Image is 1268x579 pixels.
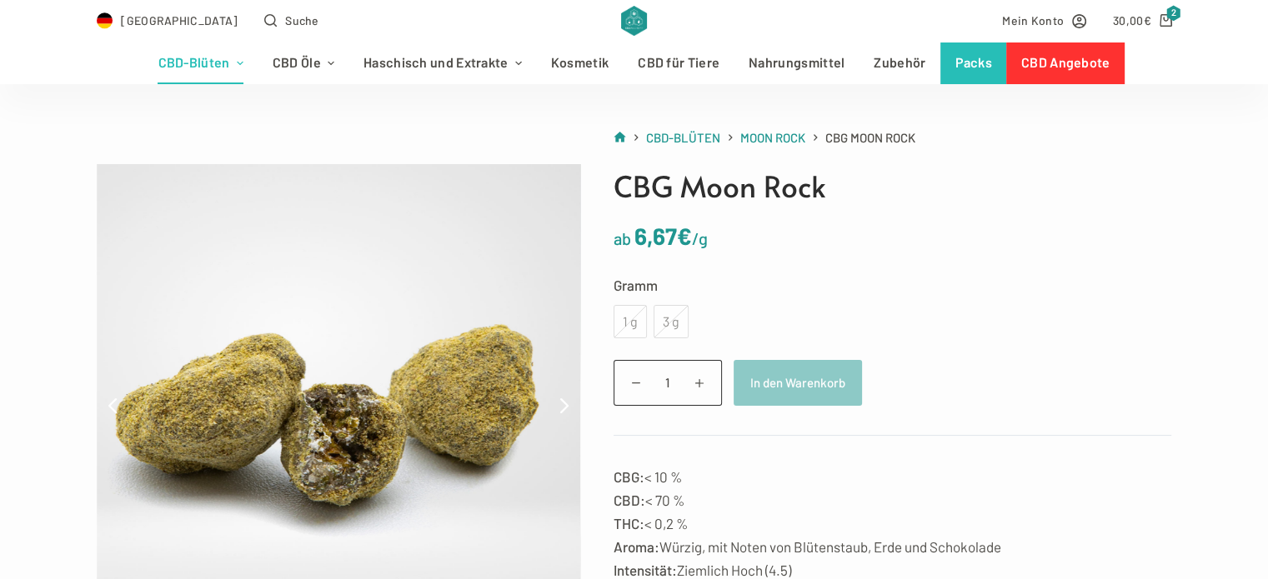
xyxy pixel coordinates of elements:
a: Haschisch und Extrakte [348,42,536,84]
img: CBD Alchemy [621,6,647,36]
a: Nahrungsmittel [734,42,860,84]
button: In den Warenkorb [734,360,862,406]
bdi: 6,67 [634,222,692,250]
label: Gramm [614,273,1172,297]
span: CBD-Blüten [646,130,720,145]
strong: CBG: [614,468,644,485]
a: Moon Rock [740,127,805,148]
a: Zubehör [860,42,940,84]
a: Packs [940,42,1007,84]
span: /g [692,228,708,248]
a: Mein Konto [1002,11,1086,30]
a: CBD Angebote [1006,42,1125,84]
span: ab [614,228,631,248]
span: CBG Moon Rock [825,127,915,148]
a: CBD für Tiere [624,42,734,84]
h1: CBG Moon Rock [614,164,1172,208]
a: Select Country [97,11,238,30]
bdi: 30,00 [1113,13,1151,27]
strong: Intensität: [614,562,677,578]
span: € [1143,13,1150,27]
span: Moon Rock [740,130,805,145]
strong: CBD: [614,492,645,508]
a: CBD Öle [258,42,348,84]
span: Suche [285,11,319,30]
img: DE Flag [97,12,113,29]
input: Produktmenge [614,360,722,406]
span: Mein Konto [1002,11,1064,30]
span: € [677,222,692,250]
a: CBD-Blüten [143,42,258,84]
strong: THC: [614,515,644,532]
nav: Header-Menü [143,42,1125,84]
span: 2 [1166,5,1181,21]
strong: Aroma: [614,538,659,555]
span: [GEOGRAPHIC_DATA] [121,11,238,30]
a: Shopping cart [1113,11,1172,30]
a: CBD-Blüten [646,127,720,148]
button: Open search form [264,11,318,30]
a: Kosmetik [536,42,623,84]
